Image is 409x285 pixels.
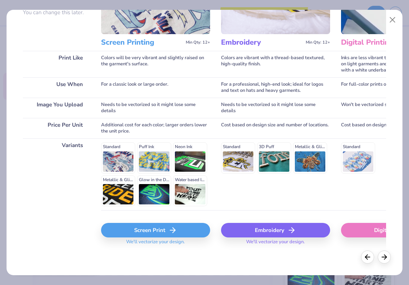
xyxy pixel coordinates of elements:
span: We'll vectorize your design. [243,239,308,249]
div: Use When [23,77,90,98]
div: For a classic look or large order. [101,77,210,98]
button: Close [386,13,400,27]
div: Additional cost for each color; larger orders lower the unit price. [101,118,210,138]
div: Variants [23,138,90,210]
div: For a professional, high-end look; ideal for logos and text on hats and heavy garments. [221,77,330,98]
div: Print Like [23,51,90,77]
span: Min Qty: 12+ [186,40,210,45]
h3: Screen Printing [101,38,183,47]
div: Colors are vibrant with a thread-based textured, high-quality finish. [221,51,330,77]
div: Image You Upload [23,98,90,118]
div: Cost based on design size and number of locations. [221,118,330,138]
div: Embroidery [221,223,330,237]
div: Colors will be very vibrant and slightly raised on the garment's surface. [101,51,210,77]
span: We'll vectorize your design. [123,239,188,249]
span: Min Qty: 12+ [306,40,330,45]
p: You can change this later. [23,9,90,16]
div: Price Per Unit [23,118,90,138]
div: Needs to be vectorized so it might lose some details [101,98,210,118]
div: Screen Print [101,223,210,237]
h3: Embroidery [221,38,303,47]
div: Needs to be vectorized so it might lose some details [221,98,330,118]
